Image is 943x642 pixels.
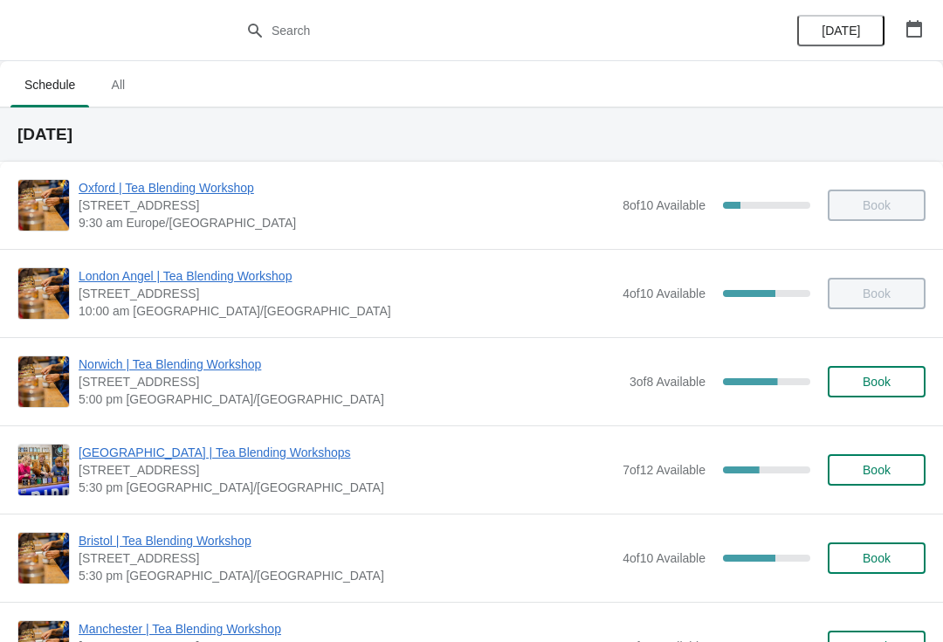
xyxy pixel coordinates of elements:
[18,445,69,495] img: Glasgow | Tea Blending Workshops | 215 Byres Road, Glasgow G12 8UD, UK | 5:30 pm Europe/London
[623,198,706,212] span: 8 of 10 Available
[630,375,706,389] span: 3 of 8 Available
[17,126,926,143] h2: [DATE]
[79,461,614,479] span: [STREET_ADDRESS]
[79,179,614,197] span: Oxford | Tea Blending Workshop
[79,197,614,214] span: [STREET_ADDRESS]
[863,551,891,565] span: Book
[79,620,614,638] span: Manchester | Tea Blending Workshop
[271,15,707,46] input: Search
[18,268,69,319] img: London Angel | Tea Blending Workshop | 26 Camden Passage, The Angel, London N1 8ED, UK | 10:00 am...
[79,479,614,496] span: 5:30 pm [GEOGRAPHIC_DATA]/[GEOGRAPHIC_DATA]
[79,532,614,549] span: Bristol | Tea Blending Workshop
[797,15,884,46] button: [DATE]
[79,567,614,584] span: 5:30 pm [GEOGRAPHIC_DATA]/[GEOGRAPHIC_DATA]
[828,366,926,397] button: Book
[79,444,614,461] span: [GEOGRAPHIC_DATA] | Tea Blending Workshops
[863,463,891,477] span: Book
[822,24,860,38] span: [DATE]
[79,267,614,285] span: London Angel | Tea Blending Workshop
[79,356,621,373] span: Norwich | Tea Blending Workshop
[79,214,614,231] span: 9:30 am Europe/[GEOGRAPHIC_DATA]
[18,533,69,583] img: Bristol | Tea Blending Workshop | 73 Park Street, Bristol, BS1 5PB | 5:30 pm Europe/London
[623,551,706,565] span: 4 of 10 Available
[18,356,69,407] img: Norwich | Tea Blending Workshop | 9 Back Of The Inns, Norwich NR2 1PT, UK | 5:00 pm Europe/London
[863,375,891,389] span: Book
[623,286,706,300] span: 4 of 10 Available
[828,542,926,574] button: Book
[96,69,140,100] span: All
[79,373,621,390] span: [STREET_ADDRESS]
[10,69,89,100] span: Schedule
[79,285,614,302] span: [STREET_ADDRESS]
[79,549,614,567] span: [STREET_ADDRESS]
[79,302,614,320] span: 10:00 am [GEOGRAPHIC_DATA]/[GEOGRAPHIC_DATA]
[623,463,706,477] span: 7 of 12 Available
[828,454,926,486] button: Book
[18,180,69,231] img: Oxford | Tea Blending Workshop | 23 High Street, Oxford, OX1 4AH | 9:30 am Europe/London
[79,390,621,408] span: 5:00 pm [GEOGRAPHIC_DATA]/[GEOGRAPHIC_DATA]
